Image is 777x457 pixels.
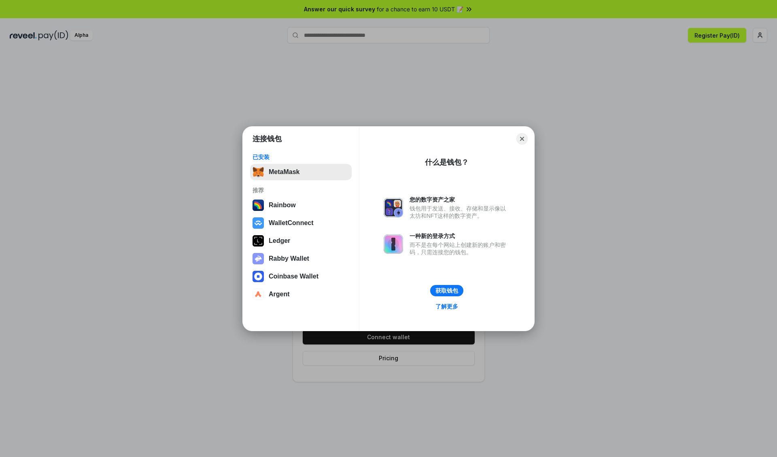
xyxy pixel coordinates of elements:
[269,291,290,298] div: Argent
[269,202,296,209] div: Rainbow
[253,253,264,264] img: svg+xml,%3Csvg%20xmlns%3D%22http%3A%2F%2Fwww.w3.org%2F2000%2Fsvg%22%20fill%3D%22none%22%20viewBox...
[269,237,290,244] div: Ledger
[250,268,352,285] button: Coinbase Wallet
[435,287,458,294] div: 获取钱包
[253,289,264,300] img: svg+xml,%3Csvg%20width%3D%2228%22%20height%3D%2228%22%20viewBox%3D%220%200%2028%2028%22%20fill%3D...
[516,133,528,145] button: Close
[384,198,403,217] img: svg+xml,%3Csvg%20xmlns%3D%22http%3A%2F%2Fwww.w3.org%2F2000%2Fsvg%22%20fill%3D%22none%22%20viewBox...
[431,301,463,312] a: 了解更多
[253,235,264,247] img: svg+xml,%3Csvg%20xmlns%3D%22http%3A%2F%2Fwww.w3.org%2F2000%2Fsvg%22%20width%3D%2228%22%20height%3...
[410,232,510,240] div: 一种新的登录方式
[269,255,309,262] div: Rabby Wallet
[253,200,264,211] img: svg+xml,%3Csvg%20width%3D%22120%22%20height%3D%22120%22%20viewBox%3D%220%200%20120%20120%22%20fil...
[410,196,510,203] div: 您的数字资产之家
[253,166,264,178] img: svg+xml,%3Csvg%20fill%3D%22none%22%20height%3D%2233%22%20viewBox%3D%220%200%2035%2033%22%20width%...
[250,251,352,267] button: Rabby Wallet
[435,303,458,310] div: 了解更多
[269,273,318,280] div: Coinbase Wallet
[250,233,352,249] button: Ledger
[250,286,352,302] button: Argent
[253,271,264,282] img: svg+xml,%3Csvg%20width%3D%2228%22%20height%3D%2228%22%20viewBox%3D%220%200%2028%2028%22%20fill%3D...
[250,164,352,180] button: MetaMask
[430,285,463,296] button: 获取钱包
[250,197,352,213] button: Rainbow
[269,168,299,176] div: MetaMask
[384,234,403,254] img: svg+xml,%3Csvg%20xmlns%3D%22http%3A%2F%2Fwww.w3.org%2F2000%2Fsvg%22%20fill%3D%22none%22%20viewBox...
[269,219,314,227] div: WalletConnect
[253,134,282,144] h1: 连接钱包
[425,157,469,167] div: 什么是钱包？
[253,187,349,194] div: 推荐
[253,153,349,161] div: 已安装
[410,241,510,256] div: 而不是在每个网站上创建新的账户和密码，只需连接您的钱包。
[253,217,264,229] img: svg+xml,%3Csvg%20width%3D%2228%22%20height%3D%2228%22%20viewBox%3D%220%200%2028%2028%22%20fill%3D...
[410,205,510,219] div: 钱包用于发送、接收、存储和显示像以太坊和NFT这样的数字资产。
[250,215,352,231] button: WalletConnect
